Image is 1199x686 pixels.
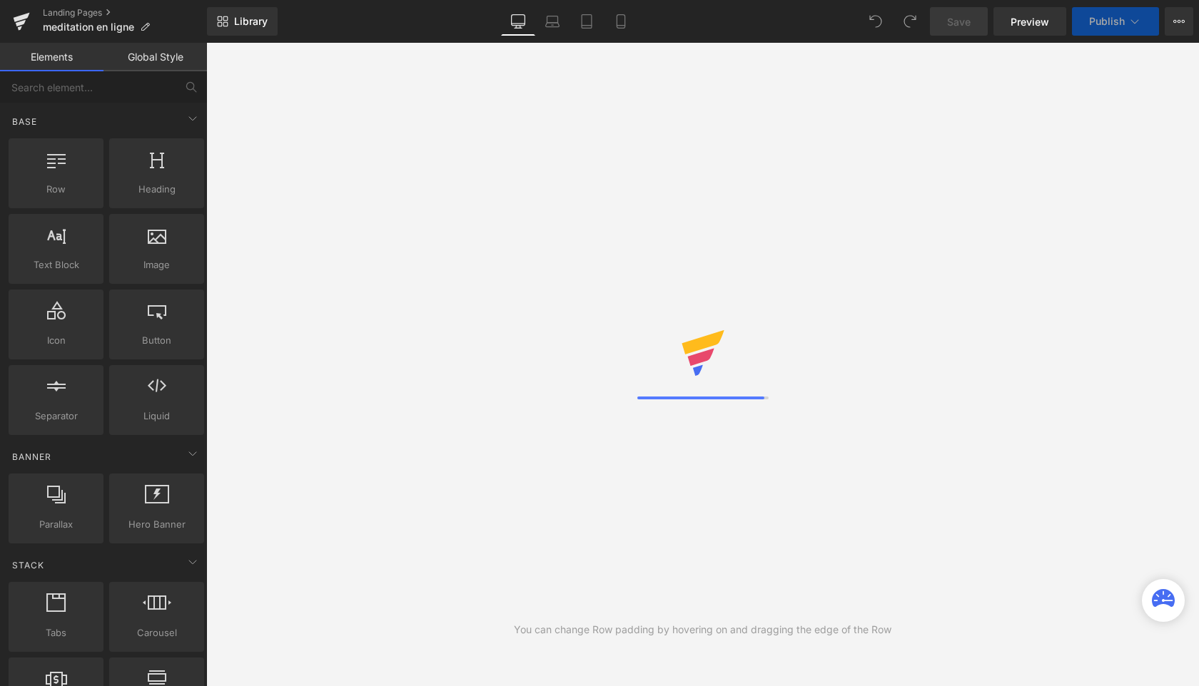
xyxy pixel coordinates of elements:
button: More [1165,7,1193,36]
a: Laptop [535,7,570,36]
span: Stack [11,558,46,572]
span: Base [11,115,39,128]
span: Hero Banner [113,517,200,532]
span: Liquid [113,409,200,424]
span: Icon [13,333,99,348]
a: Tablet [570,7,604,36]
span: Library [234,15,268,28]
a: New Library [207,7,278,36]
span: Save [947,14,971,29]
span: Separator [13,409,99,424]
span: Carousel [113,625,200,640]
a: Preview [993,7,1066,36]
span: Parallax [13,517,99,532]
span: Row [13,182,99,197]
span: Heading [113,182,200,197]
span: Tabs [13,625,99,640]
span: Publish [1089,16,1125,27]
a: Mobile [604,7,638,36]
a: Landing Pages [43,7,207,19]
span: meditation en ligne [43,21,134,33]
button: Undo [861,7,890,36]
span: Preview [1011,14,1049,29]
span: Banner [11,450,53,464]
button: Publish [1072,7,1159,36]
span: Image [113,257,200,272]
div: You can change Row padding by hovering on and dragging the edge of the Row [514,622,891,638]
a: Global Style [103,43,207,71]
span: Text Block [13,257,99,272]
button: Redo [896,7,924,36]
span: Button [113,333,200,348]
a: Desktop [501,7,535,36]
